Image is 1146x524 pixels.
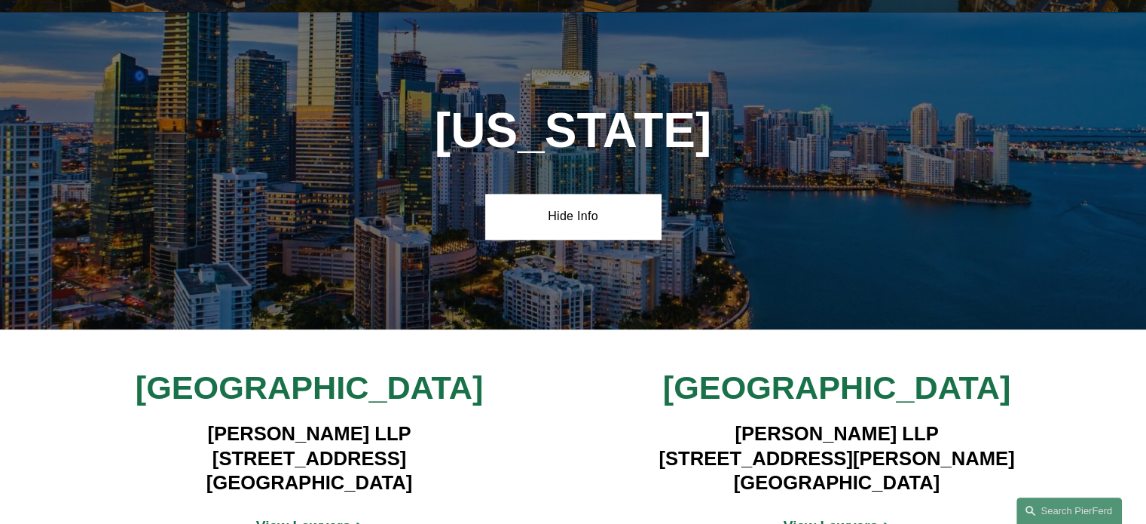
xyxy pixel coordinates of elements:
[663,369,1010,406] span: [GEOGRAPHIC_DATA]
[136,369,483,406] span: [GEOGRAPHIC_DATA]
[617,421,1056,495] h4: [PERSON_NAME] LLP [STREET_ADDRESS][PERSON_NAME] [GEOGRAPHIC_DATA]
[485,194,661,239] a: Hide Info
[397,103,749,158] h1: [US_STATE]
[90,421,529,495] h4: [PERSON_NAME] LLP [STREET_ADDRESS] [GEOGRAPHIC_DATA]
[1016,498,1122,524] a: Search this site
